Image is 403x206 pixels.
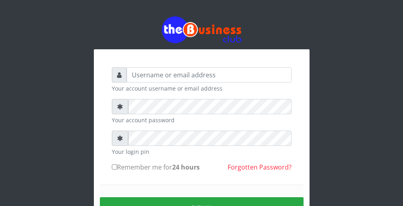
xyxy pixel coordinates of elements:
[112,116,292,124] small: Your account password
[228,163,292,172] a: Forgotten Password?
[112,84,292,93] small: Your account username or email address
[127,67,292,83] input: Username or email address
[112,147,292,156] small: Your login pin
[112,162,200,172] label: Remember me for
[112,164,117,170] input: Remember me for24 hours
[172,163,200,172] b: 24 hours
